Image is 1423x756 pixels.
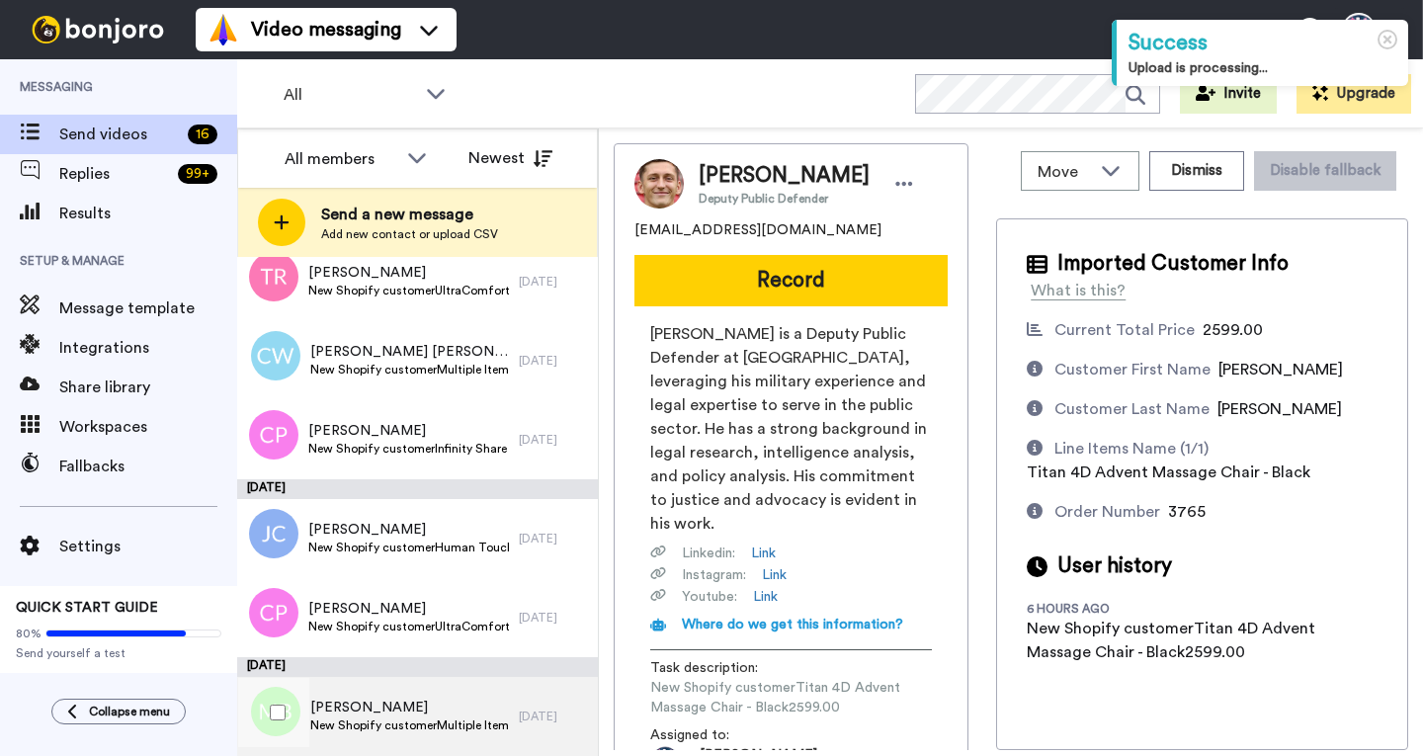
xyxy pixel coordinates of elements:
[249,509,298,558] img: jc.png
[308,263,509,283] span: [PERSON_NAME]
[308,540,509,555] span: New Shopify customerHuman Touch Reflex SOL Plus Foot and Calf Massager - Blue379.00
[1297,74,1411,114] button: Upgrade
[59,455,237,478] span: Fallbacks
[308,619,509,634] span: New Shopify customerUltraComfort UC478-M Sedona 4 Zone Zero Gravity Power Lift Chair - Maple1643.50
[16,645,221,661] span: Send yourself a test
[1057,551,1172,581] span: User history
[59,296,237,320] span: Message template
[1038,160,1091,184] span: Move
[1031,279,1126,302] div: What is this?
[1054,500,1160,524] div: Order Number
[308,441,509,457] span: New Shopify customerInfinity Share Vending Massage Chair IT-6900 - Silver & Wood/Black3299.00
[519,610,588,626] div: [DATE]
[1054,397,1210,421] div: Customer Last Name
[308,283,509,298] span: New Shopify customerUltraComfort UC478-M Sedona 4 Zone Zero Gravity Power Lift Chair - Acorn1450.00
[454,138,567,178] button: Newest
[682,544,735,563] span: Linkedin :
[285,147,397,171] div: All members
[634,255,948,306] button: Record
[308,520,509,540] span: [PERSON_NAME]
[634,220,881,240] span: [EMAIL_ADDRESS][DOMAIN_NAME]
[1027,601,1155,617] div: 6 hours ago
[634,159,684,209] img: Image of Jonathan Meier
[178,164,217,184] div: 99 +
[310,717,509,733] span: New Shopify customerMultiple Items (2)6100.00
[753,587,778,607] a: Link
[59,535,237,558] span: Settings
[682,618,903,631] span: Where do we get this information?
[24,16,172,43] img: bj-logo-header-white.svg
[310,698,509,717] span: [PERSON_NAME]
[1027,464,1310,480] span: Titan 4D Advent Massage Chair - Black
[519,432,588,448] div: [DATE]
[1180,74,1277,114] button: Invite
[16,626,42,641] span: 80%
[699,161,870,191] span: [PERSON_NAME]
[59,123,180,146] span: Send videos
[1168,504,1206,520] span: 3765
[59,202,237,225] span: Results
[650,658,789,678] span: Task description :
[59,376,237,399] span: Share library
[89,704,170,719] span: Collapse menu
[1217,401,1342,417] span: [PERSON_NAME]
[751,544,776,563] a: Link
[321,203,498,226] span: Send a new message
[682,587,737,607] span: Youtube :
[310,362,509,378] span: New Shopify customerMultiple Items (2)2800.00
[1254,151,1396,191] button: Disable fallback
[59,336,237,360] span: Integrations
[308,421,509,441] span: [PERSON_NAME]
[251,331,300,380] img: cw.png
[308,599,509,619] span: [PERSON_NAME]
[59,415,237,439] span: Workspaces
[1054,318,1195,342] div: Current Total Price
[650,725,789,745] span: Assigned to:
[237,657,598,677] div: [DATE]
[208,14,239,45] img: vm-color.svg
[519,709,588,724] div: [DATE]
[237,479,598,499] div: [DATE]
[682,565,746,585] span: Instagram :
[650,322,932,536] span: [PERSON_NAME] is a Deputy Public Defender at [GEOGRAPHIC_DATA], leveraging his military experienc...
[1057,249,1289,279] span: Imported Customer Info
[284,83,416,107] span: All
[251,16,401,43] span: Video messaging
[188,125,217,144] div: 16
[249,410,298,460] img: cp.png
[519,353,588,369] div: [DATE]
[762,565,787,585] a: Link
[1129,28,1396,58] div: Success
[51,699,186,724] button: Collapse menu
[1149,151,1244,191] button: Dismiss
[699,191,870,207] span: Deputy Public Defender
[1203,322,1263,338] span: 2599.00
[249,588,298,637] img: cp.png
[310,342,509,362] span: [PERSON_NAME] [PERSON_NAME]
[321,226,498,242] span: Add new contact or upload CSV
[249,252,298,301] img: tr.png
[650,678,932,717] span: New Shopify customerTitan 4D Advent Massage Chair - Black2599.00
[1027,617,1343,664] div: New Shopify customerTitan 4D Advent Massage Chair - Black2599.00
[519,274,588,290] div: [DATE]
[1129,58,1396,78] div: Upload is processing...
[16,601,158,615] span: QUICK START GUIDE
[1054,358,1211,381] div: Customer First Name
[59,162,170,186] span: Replies
[1054,437,1209,461] div: Line Items Name (1/1)
[519,531,588,546] div: [DATE]
[1218,362,1343,378] span: [PERSON_NAME]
